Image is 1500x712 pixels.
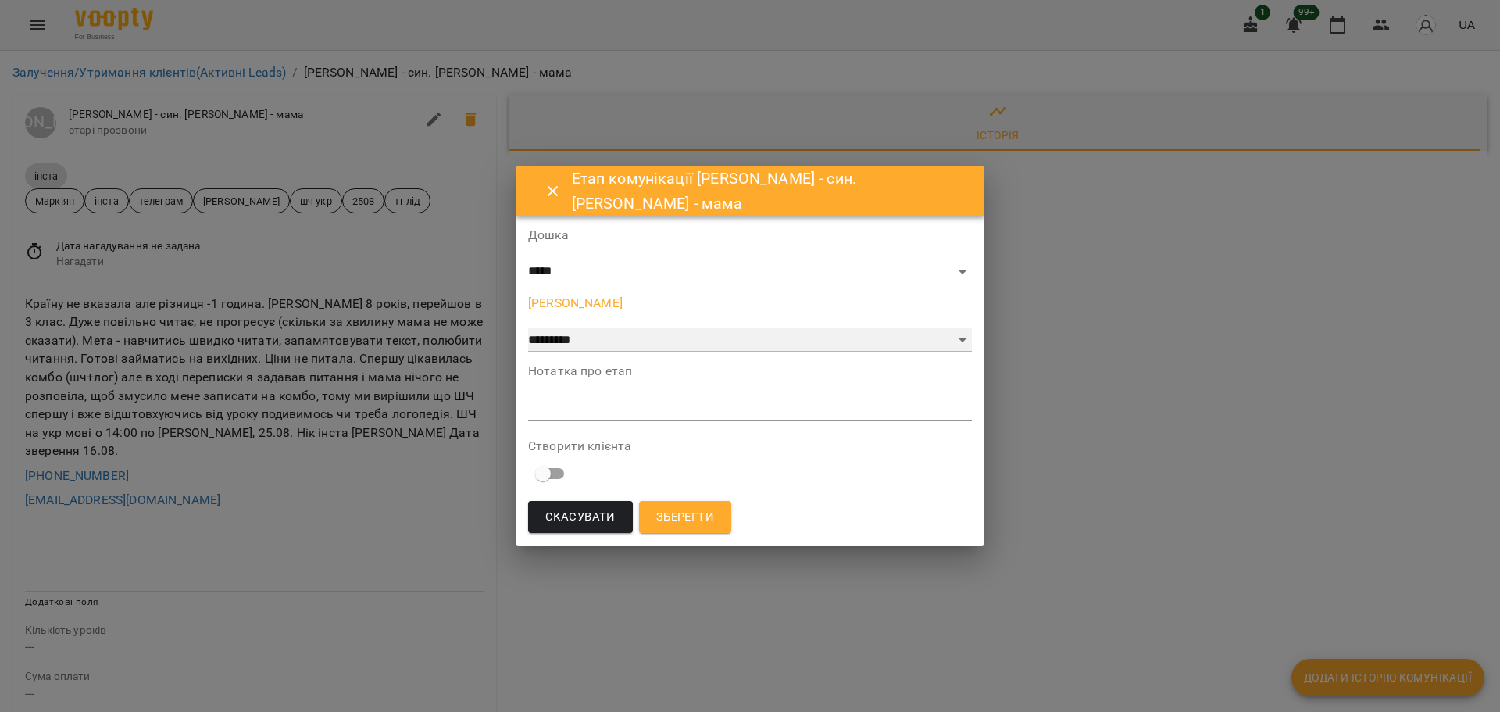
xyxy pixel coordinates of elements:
[534,173,572,210] button: Close
[528,229,972,242] label: Дошка
[528,501,633,534] button: Скасувати
[528,365,972,377] label: Нотатка про етап
[545,507,616,528] span: Скасувати
[572,166,966,216] h6: Етап комунікації [PERSON_NAME] - син. [PERSON_NAME] - мама
[528,297,972,309] label: [PERSON_NAME]
[656,507,714,528] span: Зберегти
[528,440,972,453] label: Створити клієнта
[639,501,731,534] button: Зберегти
